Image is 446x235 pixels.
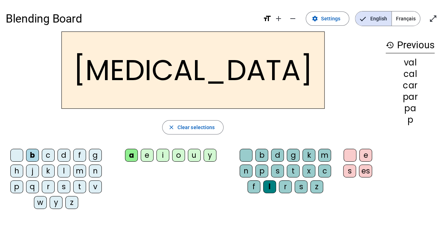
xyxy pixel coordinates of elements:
[263,14,271,23] mat-icon: format_size
[156,149,169,162] div: i
[287,149,300,162] div: g
[312,15,318,22] mat-icon: settings
[386,37,435,53] h3: Previous
[426,11,440,26] button: Enter full screen
[6,7,257,30] h1: Blending Board
[177,123,215,132] span: Clear selections
[386,116,435,124] div: p
[141,149,154,162] div: e
[188,149,201,162] div: u
[302,149,315,162] div: k
[295,180,307,193] div: s
[162,120,224,134] button: Clear selections
[57,149,70,162] div: d
[274,14,283,23] mat-icon: add
[386,81,435,90] div: car
[302,165,315,177] div: x
[42,165,55,177] div: k
[318,165,331,177] div: c
[73,165,86,177] div: m
[125,149,138,162] div: a
[42,149,55,162] div: c
[355,11,391,26] span: English
[10,180,23,193] div: p
[42,180,55,193] div: r
[73,180,86,193] div: t
[89,149,102,162] div: g
[255,165,268,177] div: p
[204,149,216,162] div: y
[343,165,356,177] div: s
[279,180,292,193] div: r
[359,149,372,162] div: e
[359,165,372,177] div: es
[306,11,349,26] button: Settings
[34,196,47,209] div: w
[89,180,102,193] div: v
[247,180,260,193] div: f
[321,14,340,23] span: Settings
[392,11,420,26] span: Français
[271,165,284,177] div: s
[310,180,323,193] div: z
[57,180,70,193] div: s
[65,196,78,209] div: z
[386,104,435,113] div: pa
[287,165,300,177] div: t
[255,149,268,162] div: b
[240,165,252,177] div: n
[386,41,394,49] mat-icon: history
[355,11,420,26] mat-button-toggle-group: Language selection
[89,165,102,177] div: n
[50,196,62,209] div: y
[168,124,175,131] mat-icon: close
[26,165,39,177] div: j
[10,165,23,177] div: h
[263,180,276,193] div: l
[26,180,39,193] div: q
[286,11,300,26] button: Decrease font size
[73,149,86,162] div: f
[386,93,435,101] div: par
[172,149,185,162] div: o
[318,149,331,162] div: m
[57,165,70,177] div: l
[271,149,284,162] div: d
[289,14,297,23] mat-icon: remove
[271,11,286,26] button: Increase font size
[386,58,435,67] div: val
[386,70,435,78] div: cal
[26,149,39,162] div: b
[429,14,437,23] mat-icon: open_in_full
[61,31,325,109] h2: [MEDICAL_DATA]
